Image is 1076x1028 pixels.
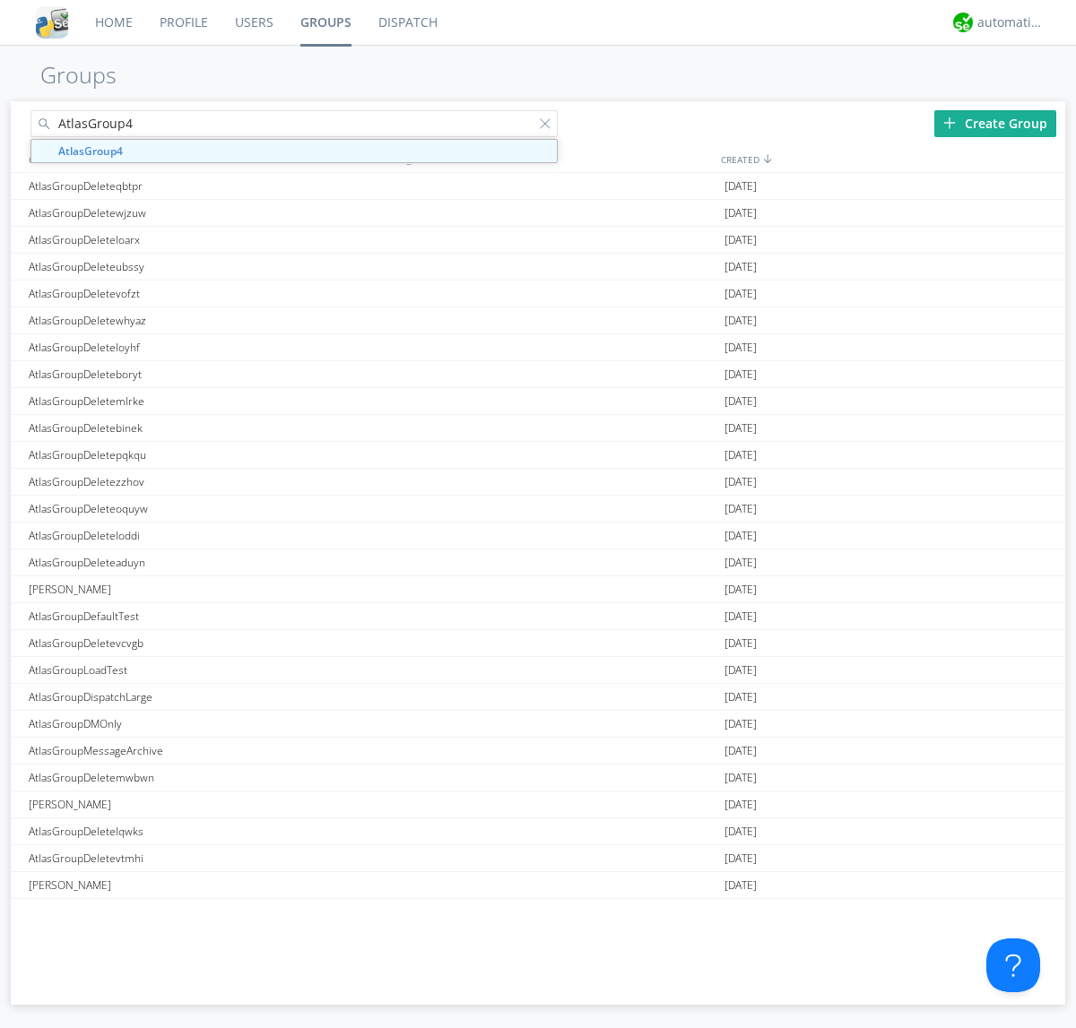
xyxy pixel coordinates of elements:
a: AtlasGroupDeleteubssy[DATE] [11,254,1065,281]
a: AtlasGroupDeleteoquyw[DATE] [11,496,1065,523]
span: [DATE] [725,549,757,576]
span: [DATE] [725,576,757,603]
span: [DATE] [725,173,757,200]
div: AtlasGroupDeleteqbtpr [24,173,369,199]
div: AtlasGroupDeleteloarx [24,227,369,253]
span: [DATE] [725,765,757,791]
span: [DATE] [725,603,757,630]
span: [DATE] [725,307,757,334]
a: AtlasGroupDMOnly[DATE] [11,711,1065,738]
span: [DATE] [725,791,757,818]
div: AtlasGroupDispatchLarge [24,684,369,710]
a: AtlasGroupLoadTest[DATE] [11,657,1065,684]
div: AtlasGroupDeletevofzt [24,281,369,307]
a: AtlasGroupDeletezzhov[DATE] [11,469,1065,496]
span: [DATE] [725,334,757,361]
a: AtlasGroupDeleteaduyn[DATE] [11,549,1065,576]
span: [DATE] [725,684,757,711]
div: AtlasGroupDeleteboryt [24,361,369,387]
span: [DATE] [725,415,757,442]
span: [DATE] [725,818,757,845]
span: [DATE] [725,469,757,496]
span: [DATE] [725,200,757,227]
span: [DATE] [725,254,757,281]
a: AtlasGroupDeletelqwks[DATE] [11,818,1065,845]
div: AtlasGroupDeleteloyhf [24,334,369,360]
a: AtlasGroupDeleteloddi[DATE] [11,523,1065,549]
span: [DATE] [725,899,757,926]
a: AtlasGroupDeletevtmhi[DATE] [11,845,1065,872]
div: CREATED [716,146,1065,172]
div: AtlasGroupDeletewjzuw [24,200,369,226]
img: plus.svg [943,117,956,129]
a: AtlasGroupDeleteqbtpr[DATE] [11,173,1065,200]
a: AtlasGroupDeletefqdni[DATE] [11,899,1065,926]
div: AtlasGroupDeletewhyaz [24,307,369,333]
div: AtlasGroupDeleteubssy [24,254,369,280]
span: [DATE] [725,657,757,684]
div: AtlasGroupDeleteloddi [24,523,369,549]
div: AtlasGroupDeletemwbwn [24,765,369,790]
div: AtlasGroupMessageArchive [24,738,369,764]
div: automation+atlas [977,13,1045,31]
a: AtlasGroupDeletewhyaz[DATE] [11,307,1065,334]
a: AtlasGroupDeletepqkqu[DATE] [11,442,1065,469]
a: AtlasGroupDeletemlrke[DATE] [11,388,1065,415]
div: AtlasGroupDeletelqwks [24,818,369,844]
iframe: Toggle Customer Support [986,938,1040,992]
div: AtlasGroupDeleteaduyn [24,549,369,575]
div: [PERSON_NAME] [24,576,369,602]
div: AtlasGroupDeleteoquyw [24,496,369,522]
div: AtlasGroupDeletemlrke [24,388,369,414]
a: AtlasGroupDeletebinek[DATE] [11,415,1065,442]
div: GROUPS [24,146,365,172]
a: AtlasGroupDeletevcvgb[DATE] [11,630,1065,657]
span: [DATE] [725,361,757,388]
span: [DATE] [725,227,757,254]
span: [DATE] [725,496,757,523]
a: AtlasGroupDispatchLarge[DATE] [11,684,1065,711]
a: AtlasGroupDefaultTest[DATE] [11,603,1065,630]
span: [DATE] [725,388,757,415]
img: d2d01cd9b4174d08988066c6d424eccd [953,13,973,32]
span: [DATE] [725,872,757,899]
div: AtlasGroupDeletevcvgb [24,630,369,656]
div: AtlasGroupDMOnly [24,711,369,737]
div: [PERSON_NAME] [24,872,369,898]
span: [DATE] [725,442,757,469]
span: [DATE] [725,738,757,765]
a: AtlasGroupDeleteloarx[DATE] [11,227,1065,254]
span: [DATE] [725,630,757,657]
div: AtlasGroupDefaultTest [24,603,369,629]
a: [PERSON_NAME][DATE] [11,872,1065,899]
span: [DATE] [725,711,757,738]
div: AtlasGroupDeletefqdni [24,899,369,925]
a: AtlasGroupDeletemwbwn[DATE] [11,765,1065,791]
input: Search groups [30,110,558,137]
div: AtlasGroupDeletezzhov [24,469,369,495]
div: [PERSON_NAME] [24,791,369,817]
div: AtlasGroupDeletebinek [24,415,369,441]
a: AtlasGroupDeleteloyhf[DATE] [11,334,1065,361]
div: AtlasGroupDeletepqkqu [24,442,369,468]
a: AtlasGroupMessageArchive[DATE] [11,738,1065,765]
a: AtlasGroupDeletewjzuw[DATE] [11,200,1065,227]
a: AtlasGroupDeletevofzt[DATE] [11,281,1065,307]
a: [PERSON_NAME][DATE] [11,791,1065,818]
div: AtlasGroupDeletevtmhi [24,845,369,871]
a: AtlasGroupDeleteboryt[DATE] [11,361,1065,388]
img: cddb5a64eb264b2086981ab96f4c1ba7 [36,6,68,39]
span: [DATE] [725,523,757,549]
span: [DATE] [725,845,757,872]
span: [DATE] [725,281,757,307]
div: Create Group [934,110,1056,137]
strong: AtlasGroup4 [58,143,123,159]
a: [PERSON_NAME][DATE] [11,576,1065,603]
div: AtlasGroupLoadTest [24,657,369,683]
